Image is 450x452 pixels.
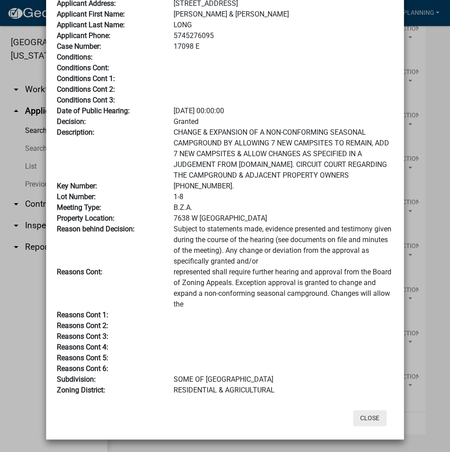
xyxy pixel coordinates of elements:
div: B.Z.A. [167,202,400,213]
div: CHANGE & EXPANSION OF A NON-CONFORMING SEASONAL CAMPGROUND BY ALLOWING 7 NEW CAMPSITES TO REMAIN,... [167,127,400,181]
b: Reasons Cont 5: [57,354,108,362]
b: Conditions: [57,53,93,61]
div: 5745276095 [167,30,400,41]
b: Reason behind Decision: [57,225,135,233]
b: Reasons Cont 6: [57,364,108,373]
div: LONG [167,20,400,30]
b: Reasons Cont 2: [57,321,108,330]
b: Applicant Phone: [57,31,110,40]
b: Key Number: [57,182,97,190]
b: Applicant First Name: [57,10,125,18]
button: Close [353,410,386,426]
b: Conditions Cont 3: [57,96,115,104]
b: Meeting Type: [57,203,101,212]
div: [PHONE_NUMBER]. [167,181,400,192]
div: 17098 E [167,41,400,52]
b: Applicant Last Name: [57,21,125,29]
b: Reasons Cont 4: [57,343,108,351]
b: Date of Public Hearing: [57,107,130,115]
b: Reasons Cont 1: [57,311,108,319]
b: Conditions Cont: [57,64,109,72]
b: Conditions Cont 2: [57,85,115,94]
div: SOME OF [GEOGRAPHIC_DATA] [167,374,400,385]
b: Reasons Cont 3: [57,332,108,341]
div: [DATE] 00:00:00 [167,106,400,116]
div: [PERSON_NAME] & [PERSON_NAME] [167,9,400,20]
div: RESIDENTIAL & AGRICULTURAL [167,385,400,396]
b: Decision: [57,117,86,126]
b: Zoning District: [57,386,105,394]
div: 7638 W [GEOGRAPHIC_DATA] [167,213,400,224]
b: Conditions Cont 1: [57,74,115,83]
b: Lot Number: [57,192,96,201]
b: Subdivision: [57,375,96,384]
b: Description: [57,128,94,136]
div: Granted [167,116,400,127]
div: 1-8 [167,192,400,202]
b: Property Location: [57,214,115,222]
div: represented shall require further hearing and approval from the Board of Zoning Appeals. Exceptio... [167,267,400,310]
b: Case Number: [57,42,101,51]
b: Reasons Cont: [57,268,102,276]
div: Subject to statements made, evidence presented and testimony given during the course of the heari... [167,224,400,267]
